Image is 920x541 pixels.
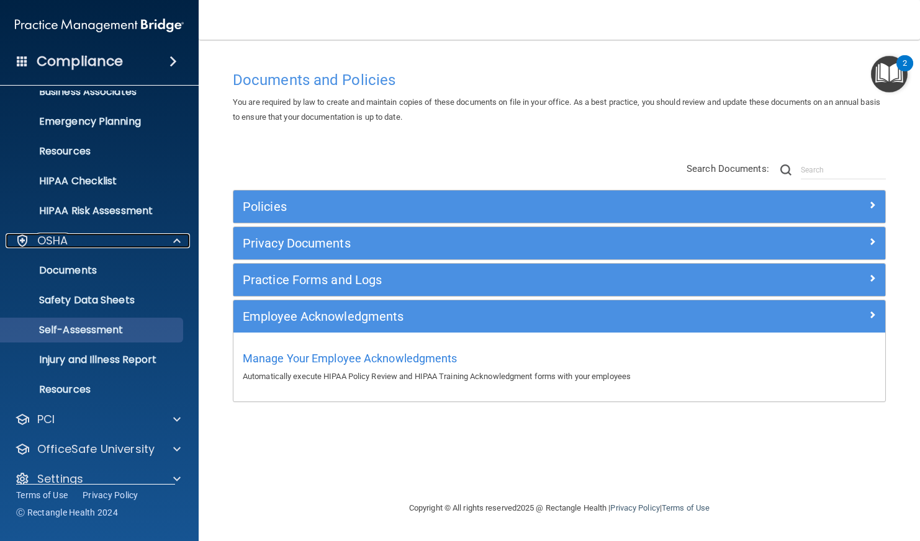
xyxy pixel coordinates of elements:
a: Terms of Use [662,503,710,512]
p: Safety Data Sheets [8,294,178,306]
a: Manage Your Employee Acknowledgments [243,355,458,364]
a: Employee Acknowledgments [243,306,876,326]
p: Documents [8,264,178,277]
h4: Documents and Policies [233,72,886,88]
span: You are required by law to create and maintain copies of these documents on file in your office. ... [233,97,880,122]
a: Policies [243,197,876,217]
input: Search [801,161,886,179]
a: Privacy Documents [243,233,876,253]
p: Emergency Planning [8,115,178,128]
p: Business Associates [8,86,178,98]
p: OfficeSafe University [37,442,155,457]
p: Automatically execute HIPAA Policy Review and HIPAA Training Acknowledgment forms with your emplo... [243,369,876,384]
a: OfficeSafe University [15,442,181,457]
p: HIPAA Checklist [8,175,178,187]
p: PCI [37,412,55,427]
a: Terms of Use [16,489,68,501]
p: Self-Assessment [8,324,178,336]
div: Copyright © All rights reserved 2025 @ Rectangle Health | | [333,488,786,528]
h5: Policies [243,200,713,213]
a: Practice Forms and Logs [243,270,876,290]
p: Resources [8,383,178,396]
button: Open Resource Center, 2 new notifications [871,56,908,92]
a: Privacy Policy [610,503,659,512]
p: Resources [8,145,178,158]
span: Search Documents: [687,163,769,174]
a: Privacy Policy [83,489,138,501]
p: OSHA [37,233,68,248]
p: Injury and Illness Report [8,354,178,366]
h5: Practice Forms and Logs [243,273,713,287]
span: Ⓒ Rectangle Health 2024 [16,506,118,519]
a: OSHA [15,233,181,248]
p: HIPAA Risk Assessment [8,205,178,217]
p: Settings [37,472,83,486]
a: PCI [15,412,181,427]
img: PMB logo [15,13,184,38]
h5: Privacy Documents [243,236,713,250]
div: 2 [903,63,907,79]
h5: Employee Acknowledgments [243,310,713,323]
img: ic-search.3b580494.png [780,164,791,176]
h4: Compliance [37,53,123,70]
a: Settings [15,472,181,486]
span: Manage Your Employee Acknowledgments [243,352,458,365]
